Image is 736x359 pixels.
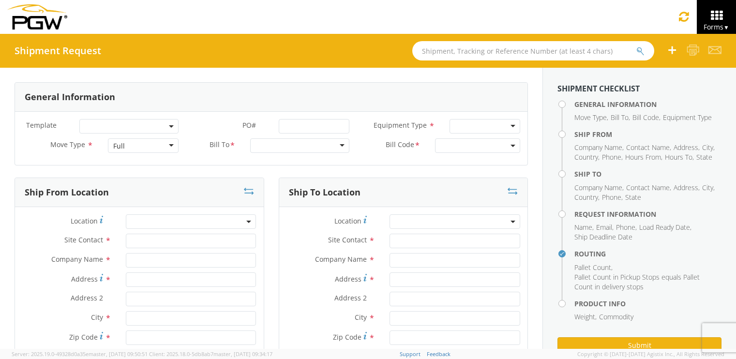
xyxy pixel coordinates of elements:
span: Equipment Type [663,113,712,122]
li: , [574,152,600,162]
span: Move Type [574,113,607,122]
h4: Product Info [574,300,721,307]
h3: General Information [25,92,115,102]
span: Pallet Count [574,263,611,272]
span: Equipment Type [374,120,427,130]
li: , [602,152,623,162]
span: Address [674,143,698,152]
li: , [596,223,614,232]
span: Address [71,274,98,284]
span: Server: 2025.19.0-49328d0a35e [12,350,148,358]
span: Commodity [599,312,633,321]
h3: Ship From Location [25,188,109,197]
span: ▼ [723,23,729,31]
h4: Shipment Request [15,45,101,56]
span: Zip Code [69,332,98,342]
li: , [639,223,691,232]
li: , [616,223,637,232]
li: , [602,193,623,202]
li: , [574,263,613,272]
span: Client: 2025.18.0-5db8ab7 [149,350,272,358]
li: , [702,143,715,152]
span: Company Name [574,183,622,192]
span: Contact Name [626,143,670,152]
li: , [626,183,671,193]
span: Name [574,223,592,232]
li: , [626,143,671,152]
h4: Request Information [574,210,721,218]
h3: Ship To Location [289,188,360,197]
span: Weight [574,312,595,321]
span: Address 2 [71,293,103,302]
span: Site Contact [328,235,367,244]
span: Email [596,223,612,232]
button: Submit [557,337,721,354]
span: master, [DATE] 09:34:17 [213,350,272,358]
a: Feedback [427,350,451,358]
li: , [574,223,594,232]
li: , [625,152,662,162]
span: Site Contact [64,235,103,244]
h4: Routing [574,250,721,257]
span: State [696,152,712,162]
span: Location [71,216,98,225]
span: PO# [242,120,256,130]
span: Phone [616,223,635,232]
span: Bill To [210,140,229,151]
span: Company Name [574,143,622,152]
span: Country [574,152,598,162]
span: Zip Code [333,332,361,342]
span: master, [DATE] 09:50:51 [89,350,148,358]
span: Phone [602,193,621,202]
h4: Ship To [574,170,721,178]
span: Hours From [625,152,661,162]
span: City [702,143,713,152]
li: , [611,113,630,122]
li: , [702,183,715,193]
span: Bill Code [632,113,659,122]
span: Bill To [611,113,629,122]
span: Address 2 [334,293,367,302]
li: , [574,193,600,202]
span: State [625,193,641,202]
span: Ship Deadline Date [574,232,632,241]
span: Location [334,216,361,225]
li: , [674,183,700,193]
span: Pallet Count in Pickup Stops equals Pallet Count in delivery stops [574,272,700,291]
span: Move Type [50,140,85,149]
span: Country [574,193,598,202]
h4: Ship From [574,131,721,138]
div: Full [113,141,125,151]
span: Copyright © [DATE]-[DATE] Agistix Inc., All Rights Reserved [577,350,724,358]
span: Company Name [315,254,367,264]
li: , [574,113,608,122]
li: , [665,152,694,162]
img: pgw-form-logo-1aaa8060b1cc70fad034.png [7,4,67,30]
input: Shipment, Tracking or Reference Number (at least 4 chars) [412,41,654,60]
a: Support [400,350,421,358]
span: Address [335,274,361,284]
span: Address [674,183,698,192]
span: City [91,313,103,322]
span: City [355,313,367,322]
li: , [632,113,661,122]
h4: General Information [574,101,721,108]
span: Hours To [665,152,692,162]
span: Phone [602,152,621,162]
span: Template [26,120,57,130]
li: , [574,143,624,152]
span: Bill Code [386,140,414,151]
li: , [674,143,700,152]
span: Forms [704,22,729,31]
span: Contact Name [626,183,670,192]
span: City [702,183,713,192]
li: , [574,312,597,322]
span: Company Name [51,254,103,264]
strong: Shipment Checklist [557,83,640,94]
span: Load Ready Date [639,223,690,232]
li: , [574,183,624,193]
